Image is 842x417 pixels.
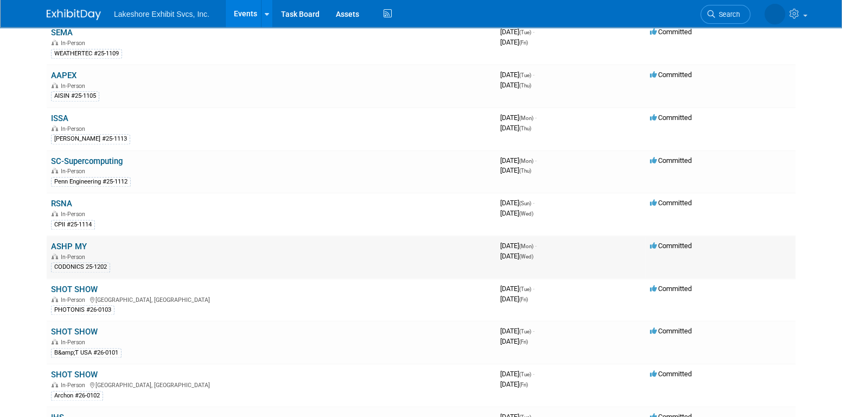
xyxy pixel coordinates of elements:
a: SHOT SHOW [51,285,98,294]
span: (Thu) [519,125,531,131]
div: AISIN #25-1105 [51,91,99,101]
span: [DATE] [500,380,528,388]
img: MICHELLE MOYA [764,4,785,24]
img: In-Person Event [52,296,58,302]
span: (Fri) [519,339,528,345]
span: [DATE] [500,285,534,293]
div: B&amp;T USA #26-0101 [51,348,122,358]
a: SEMA [51,28,73,37]
a: ISSA [51,113,68,123]
div: Archon #26-0102 [51,391,103,401]
a: SC-Supercomputing [51,156,123,166]
span: Committed [650,156,692,165]
span: [DATE] [500,209,533,217]
span: - [533,199,534,207]
span: [DATE] [500,242,537,250]
span: (Thu) [519,168,531,174]
img: In-Person Event [52,125,58,131]
div: PHOTONIS #26-0103 [51,305,114,315]
span: - [533,370,534,378]
span: (Tue) [519,72,531,78]
a: RSNA [51,199,72,208]
span: Lakeshore Exhibit Svcs, Inc. [114,10,209,18]
a: SHOT SHOW [51,327,98,337]
div: CODONICS 25-1202 [51,262,110,272]
span: [DATE] [500,337,528,345]
img: ExhibitDay [47,9,101,20]
span: [DATE] [500,71,534,79]
span: Committed [650,327,692,335]
span: [DATE] [500,81,531,89]
div: Penn Engineering #25-1112 [51,177,131,187]
div: CPII #25-1114 [51,220,95,230]
img: In-Person Event [52,254,58,259]
div: [PERSON_NAME] #25-1113 [51,134,130,144]
span: - [535,242,537,250]
span: (Tue) [519,286,531,292]
img: In-Person Event [52,382,58,387]
span: [DATE] [500,166,531,174]
span: In-Person [61,168,88,175]
span: (Mon) [519,158,533,164]
span: Committed [650,285,692,293]
span: - [533,285,534,293]
a: AAPEX [51,71,76,80]
span: (Tue) [519,371,531,377]
span: Search [715,10,740,18]
div: WEATHERTEC #25-1109 [51,49,122,59]
span: [DATE] [500,156,537,165]
span: In-Person [61,382,88,389]
span: In-Person [61,40,88,47]
span: [DATE] [500,38,528,46]
span: - [533,327,534,335]
span: (Thu) [519,83,531,89]
span: (Wed) [519,211,533,217]
img: In-Person Event [52,211,58,216]
span: Committed [650,242,692,250]
span: Committed [650,71,692,79]
span: - [535,156,537,165]
span: (Sun) [519,200,531,206]
span: - [533,28,534,36]
span: - [533,71,534,79]
a: SHOT SHOW [51,370,98,380]
div: [GEOGRAPHIC_DATA], [GEOGRAPHIC_DATA] [51,380,492,389]
img: In-Person Event [52,83,58,88]
span: [DATE] [500,327,534,335]
span: Committed [650,28,692,36]
span: In-Person [61,254,88,261]
span: In-Person [61,339,88,346]
div: [GEOGRAPHIC_DATA], [GEOGRAPHIC_DATA] [51,295,492,304]
span: In-Person [61,296,88,304]
span: (Fri) [519,40,528,46]
span: In-Person [61,125,88,132]
span: (Fri) [519,382,528,388]
span: [DATE] [500,370,534,378]
span: (Mon) [519,243,533,249]
span: [DATE] [500,124,531,132]
span: - [535,113,537,122]
span: (Tue) [519,29,531,35]
span: [DATE] [500,28,534,36]
span: In-Person [61,83,88,90]
span: Committed [650,370,692,378]
span: [DATE] [500,252,533,260]
img: In-Person Event [52,40,58,45]
a: ASHP MY [51,242,87,251]
span: (Tue) [519,328,531,334]
img: In-Person Event [52,168,58,173]
span: (Mon) [519,115,533,121]
span: [DATE] [500,295,528,303]
span: [DATE] [500,113,537,122]
span: In-Person [61,211,88,218]
a: Search [700,5,750,24]
img: In-Person Event [52,339,58,344]
span: Committed [650,199,692,207]
span: (Wed) [519,254,533,260]
span: Committed [650,113,692,122]
span: (Fri) [519,296,528,302]
span: [DATE] [500,199,534,207]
